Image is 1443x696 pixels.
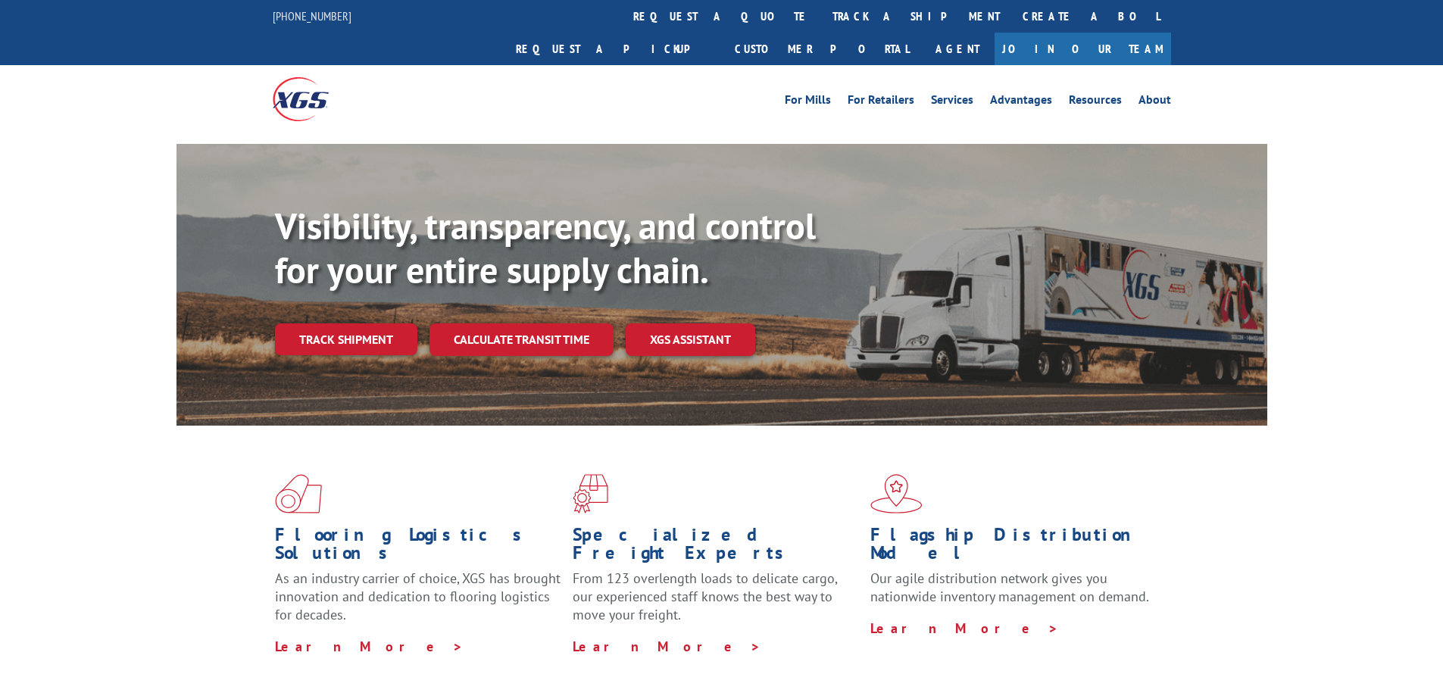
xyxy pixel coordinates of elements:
p: From 123 overlength loads to delicate cargo, our experienced staff knows the best way to move you... [573,570,859,637]
a: Learn More > [573,638,761,655]
a: Customer Portal [723,33,920,65]
a: Resources [1069,94,1122,111]
b: Visibility, transparency, and control for your entire supply chain. [275,202,816,293]
img: xgs-icon-focused-on-flooring-red [573,474,608,513]
a: For Retailers [848,94,914,111]
a: Services [931,94,973,111]
a: XGS ASSISTANT [626,323,755,356]
a: Advantages [990,94,1052,111]
h1: Flagship Distribution Model [870,526,1157,570]
h1: Specialized Freight Experts [573,526,859,570]
img: xgs-icon-flagship-distribution-model-red [870,474,923,513]
a: Track shipment [275,323,417,355]
a: Request a pickup [504,33,723,65]
span: As an industry carrier of choice, XGS has brought innovation and dedication to flooring logistics... [275,570,561,623]
a: [PHONE_NUMBER] [273,8,351,23]
a: Learn More > [275,638,464,655]
h1: Flooring Logistics Solutions [275,526,561,570]
a: Calculate transit time [429,323,614,356]
a: Learn More > [870,620,1059,637]
a: Join Our Team [995,33,1171,65]
span: Our agile distribution network gives you nationwide inventory management on demand. [870,570,1149,605]
a: For Mills [785,94,831,111]
a: About [1138,94,1171,111]
img: xgs-icon-total-supply-chain-intelligence-red [275,474,322,513]
a: Agent [920,33,995,65]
